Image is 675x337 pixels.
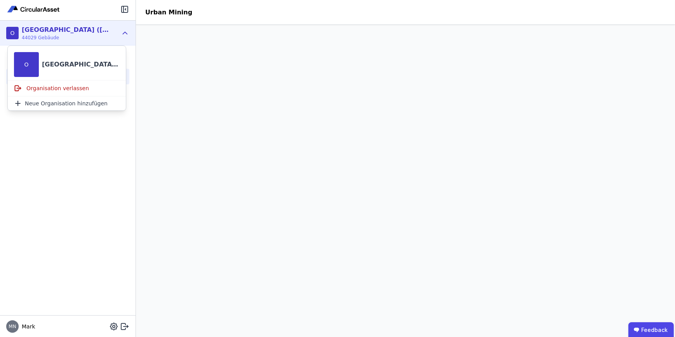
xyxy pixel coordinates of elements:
[14,52,39,77] div: O
[22,35,111,41] span: 44029 Gebäude
[136,25,675,337] iframe: retool
[9,324,16,329] span: MN
[22,25,111,35] div: [GEOGRAPHIC_DATA] ([PERSON_NAME])
[8,80,126,96] div: Organisation verlassen
[25,100,108,107] span: Neue Organisation hinzufügen
[136,8,202,17] div: Urban Mining
[6,5,61,14] img: Concular
[19,323,35,330] span: Mark
[6,27,19,39] div: O
[42,60,120,69] div: [GEOGRAPHIC_DATA] ([PERSON_NAME])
